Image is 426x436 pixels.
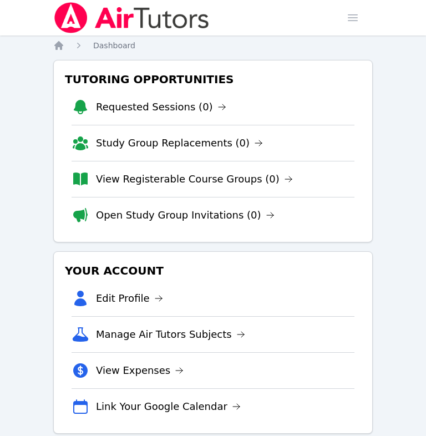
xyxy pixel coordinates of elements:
[96,207,275,223] a: Open Study Group Invitations (0)
[53,2,210,33] img: Air Tutors
[96,171,293,187] a: View Registerable Course Groups (0)
[96,291,163,306] a: Edit Profile
[53,40,373,51] nav: Breadcrumb
[96,327,245,342] a: Manage Air Tutors Subjects
[96,99,226,115] a: Requested Sessions (0)
[63,69,363,89] h3: Tutoring Opportunities
[96,399,241,414] a: Link Your Google Calendar
[93,41,135,50] span: Dashboard
[93,40,135,51] a: Dashboard
[96,363,184,378] a: View Expenses
[63,261,363,281] h3: Your Account
[96,135,263,151] a: Study Group Replacements (0)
